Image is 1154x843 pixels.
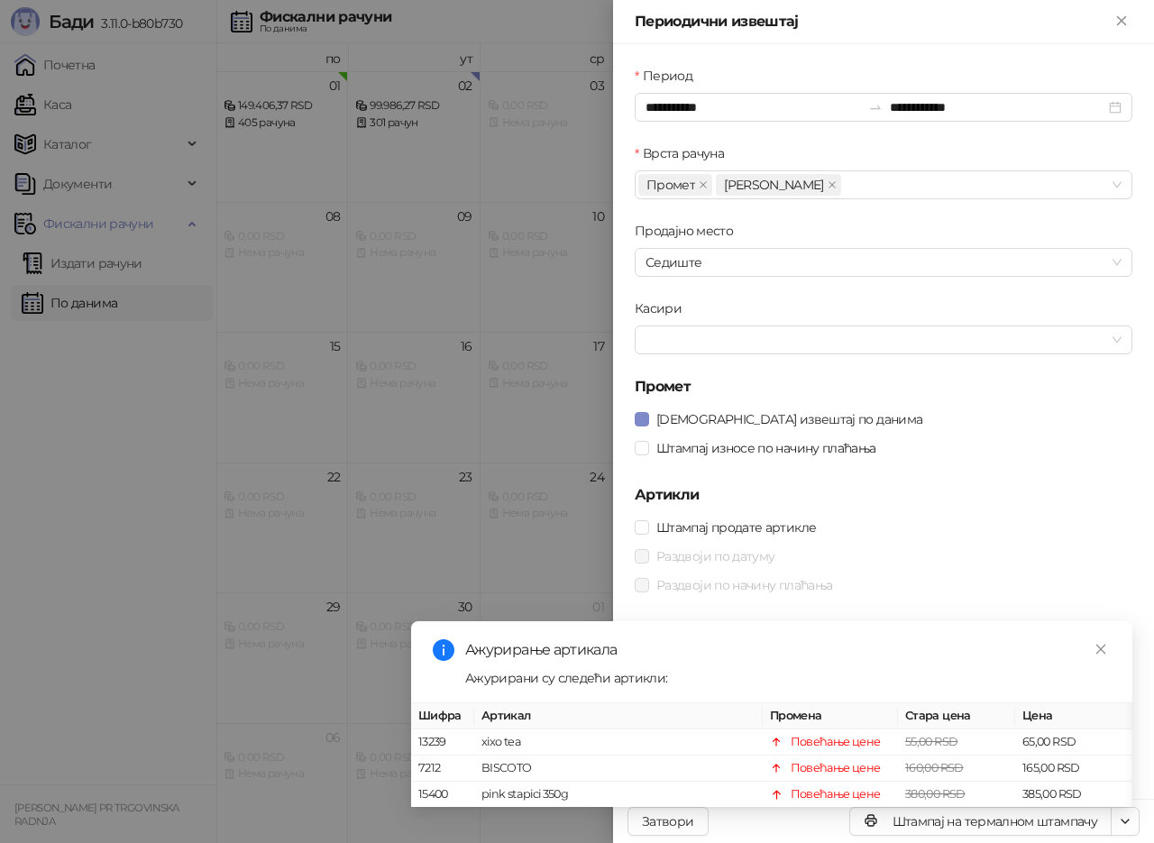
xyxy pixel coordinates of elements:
[649,518,823,537] span: Штампај продате артикле
[635,484,1132,506] h5: Артикли
[905,761,964,774] span: 160,00 RSD
[649,575,839,595] span: Раздвоји по начину плаћања
[905,735,957,748] span: 55,00 RSD
[411,756,474,782] td: 7212
[649,409,930,429] span: [DEMOGRAPHIC_DATA] извештај по данима
[699,180,708,189] span: close
[474,703,763,729] th: Артикал
[649,438,884,458] span: Штампај износе по начину плаћања
[635,11,1111,32] div: Периодични извештај
[1015,703,1132,729] th: Цена
[724,175,824,195] span: [PERSON_NAME]
[763,703,898,729] th: Промена
[868,100,883,115] span: to
[905,787,966,801] span: 380,00 RSD
[646,249,1122,276] span: Седиште
[1111,11,1132,32] button: Close
[791,785,881,803] div: Повећање цене
[868,100,883,115] span: swap-right
[791,733,881,751] div: Повећање цене
[635,376,1132,398] h5: Промет
[411,703,474,729] th: Шифра
[1015,729,1132,756] td: 65,00 RSD
[649,546,782,566] span: Раздвоји по датуму
[791,759,881,777] div: Повећање цене
[646,175,695,195] span: Промет
[1015,756,1132,782] td: 165,00 RSD
[635,143,736,163] label: Врста рачуна
[465,639,1111,661] div: Ажурирање артикала
[1015,782,1132,808] td: 385,00 RSD
[1091,639,1111,659] a: Close
[474,782,763,808] td: pink stapici 350g
[411,782,474,808] td: 15400
[635,66,703,86] label: Период
[898,703,1015,729] th: Стара цена
[433,639,454,661] span: info-circle
[828,180,837,189] span: close
[411,729,474,756] td: 13239
[635,298,693,318] label: Касири
[1094,643,1107,655] span: close
[474,756,763,782] td: BISCOTO
[635,221,744,241] label: Продајно место
[474,729,763,756] td: xixo tea
[646,97,861,117] input: Период
[465,668,1111,688] div: Ажурирани су следећи артикли:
